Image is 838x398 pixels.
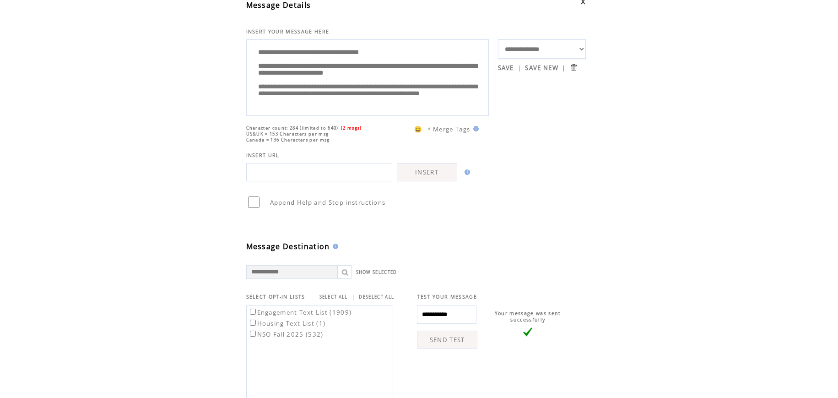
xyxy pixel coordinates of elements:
a: INSERT [397,163,457,181]
span: INSERT URL [246,152,280,158]
span: US&UK = 153 Characters per msg [246,131,329,137]
a: DESELECT ALL [359,294,394,300]
span: | [518,64,521,72]
span: Character count: 284 (limited to 640) [246,125,339,131]
input: Housing Text List (1) [250,320,256,326]
a: SEND TEST [417,331,477,349]
span: Append Help and Stop instructions [270,198,386,207]
input: Engagement Text List (1909) [250,309,256,315]
img: help.gif [462,169,470,175]
a: SELECT ALL [319,294,348,300]
label: Engagement Text List (1909) [248,308,352,316]
span: 😀 [414,125,422,133]
label: NSO Fall 2025 (532) [248,330,324,338]
span: Message Destination [246,241,330,251]
span: (2 msgs) [341,125,362,131]
a: SAVE NEW [525,64,558,72]
a: SHOW SELECTED [356,269,397,275]
a: SAVE [498,64,514,72]
span: TEST YOUR MESSAGE [417,294,477,300]
span: | [351,293,355,301]
span: SELECT OPT-IN LISTS [246,294,305,300]
img: help.gif [470,126,479,131]
input: NSO Fall 2025 (532) [250,331,256,337]
span: Canada = 136 Characters per msg [246,137,330,143]
span: * Merge Tags [427,125,470,133]
label: Housing Text List (1) [248,319,326,327]
span: Your message was sent successfully [495,310,561,323]
img: help.gif [330,244,338,249]
span: INSERT YOUR MESSAGE HERE [246,28,330,35]
input: Submit [569,63,578,72]
span: | [562,64,566,72]
img: vLarge.png [523,327,532,337]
